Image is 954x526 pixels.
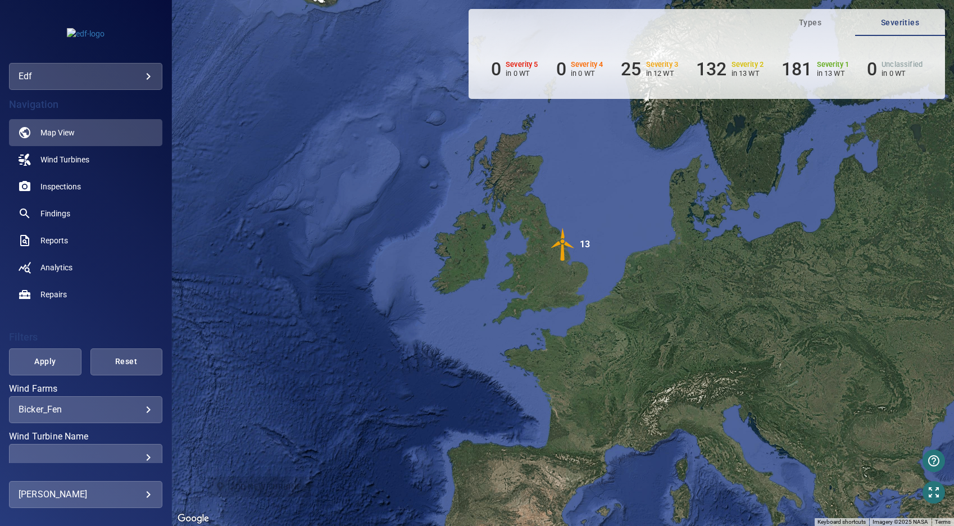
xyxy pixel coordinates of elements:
[9,99,162,110] h4: Navigation
[646,69,679,78] p: in 12 WT
[621,58,641,80] h6: 25
[580,228,590,261] div: 13
[9,146,162,173] a: windturbines noActive
[556,58,603,80] li: Severity 4
[9,348,81,375] button: Apply
[732,61,764,69] h6: Severity 2
[19,404,153,415] div: Bicker_Fen
[105,355,148,369] span: Reset
[40,208,70,219] span: Findings
[882,61,923,69] h6: Unclassified
[9,119,162,146] a: map active
[9,384,162,393] label: Wind Farms
[9,396,162,423] div: Wind Farms
[9,332,162,343] h4: Filters
[867,58,923,80] li: Severity Unclassified
[506,69,538,78] p: in 0 WT
[9,254,162,281] a: analytics noActive
[40,235,68,246] span: Reports
[817,518,866,526] button: Keyboard shortcuts
[9,444,162,471] div: Wind Turbine Name
[817,61,849,69] h6: Severity 1
[40,262,72,273] span: Analytics
[867,58,877,80] h6: 0
[40,181,81,192] span: Inspections
[491,58,501,80] h6: 0
[621,58,678,80] li: Severity 3
[862,16,938,30] span: Severities
[175,511,212,526] img: Google
[571,61,603,69] h6: Severity 4
[40,289,67,300] span: Repairs
[90,348,162,375] button: Reset
[732,69,764,78] p: in 13 WT
[9,227,162,254] a: reports noActive
[882,69,923,78] p: in 0 WT
[873,519,928,525] span: Imagery ©2025 NASA
[491,58,538,80] li: Severity 5
[782,58,849,80] li: Severity 1
[696,58,726,80] h6: 132
[9,281,162,308] a: repairs noActive
[546,228,580,261] img: windFarmIconCat3.svg
[782,58,812,80] h6: 181
[506,61,538,69] h6: Severity 5
[9,432,162,441] label: Wind Turbine Name
[9,173,162,200] a: inspections noActive
[935,519,951,525] a: Terms (opens in new tab)
[40,127,75,138] span: Map View
[23,355,67,369] span: Apply
[646,61,679,69] h6: Severity 3
[175,511,212,526] a: Open this area in Google Maps (opens a new window)
[9,200,162,227] a: findings noActive
[19,67,153,85] div: edf
[40,154,89,165] span: Wind Turbines
[571,69,603,78] p: in 0 WT
[19,486,153,504] div: [PERSON_NAME]
[546,228,580,263] gmp-advanced-marker: 13
[9,63,162,90] div: edf
[817,69,849,78] p: in 13 WT
[556,58,566,80] h6: 0
[772,16,848,30] span: Types
[67,28,105,39] img: edf-logo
